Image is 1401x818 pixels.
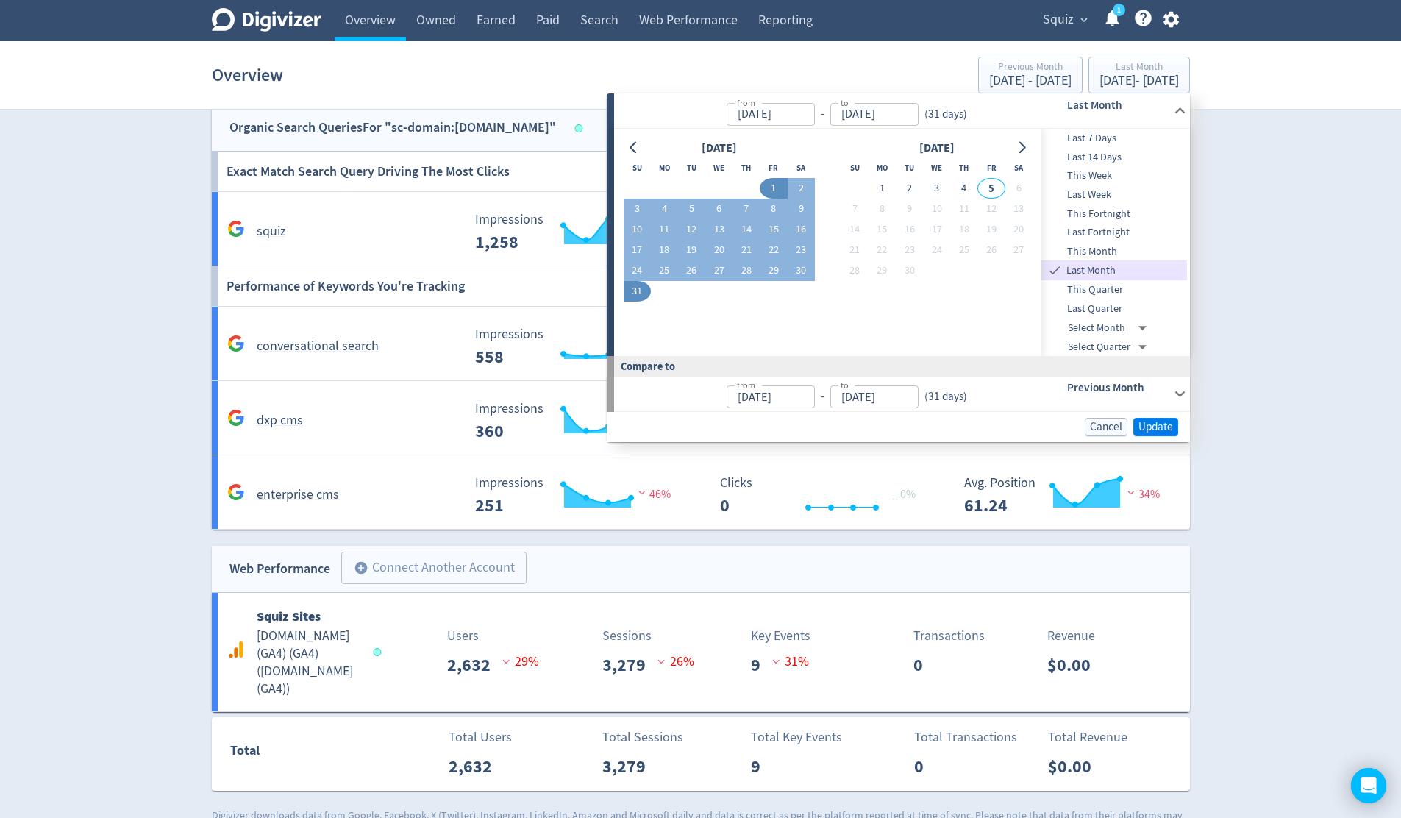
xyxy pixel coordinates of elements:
button: 17 [624,240,651,260]
p: 3,279 [602,753,657,780]
svg: Google Analytics [227,409,245,427]
button: 24 [923,240,950,260]
button: 25 [950,240,977,260]
b: Squiz Sites [257,608,321,625]
button: 30 [896,260,923,281]
svg: Google Analytics [227,483,245,501]
th: Sunday [841,157,869,178]
p: Transactions [913,626,985,646]
th: Friday [760,157,787,178]
p: 0 [914,753,935,780]
button: 26 [977,240,1005,260]
button: 30 [788,260,815,281]
svg: Impressions 251 [468,476,688,515]
div: [DATE] [915,138,959,158]
label: to [841,96,849,109]
p: Sessions [602,626,694,646]
h6: Previous Month [1067,379,1168,396]
button: 28 [841,260,869,281]
button: 13 [1005,199,1033,219]
span: 34% [1124,487,1160,502]
img: negative-performance.svg [635,487,649,498]
p: Revenue [1047,626,1102,646]
div: [DATE] - [DATE] [989,74,1072,88]
span: This Week [1041,168,1187,184]
div: Last Fortnight [1041,223,1187,242]
button: Go to next month [1011,138,1033,158]
button: 23 [896,240,923,260]
button: 1 [760,178,787,199]
button: Squiz [1038,8,1091,32]
span: Last Quarter [1041,301,1187,317]
button: 28 [732,260,760,281]
svg: Impressions 558 [468,327,688,366]
button: 27 [705,260,732,281]
th: Tuesday [896,157,923,178]
div: [DATE] [697,138,741,158]
button: Go to previous month [624,138,645,158]
button: 7 [841,199,869,219]
svg: Google Analytics [227,220,245,238]
button: 31 [624,281,651,302]
label: from [737,379,755,391]
span: Cancel [1090,422,1122,433]
span: This Quarter [1041,282,1187,298]
th: Friday [977,157,1005,178]
button: 27 [1005,240,1033,260]
button: 15 [869,219,896,240]
div: Open Intercom Messenger [1351,768,1386,803]
span: add_circle [354,561,368,575]
label: from [737,96,755,109]
div: from-to(31 days)Previous Month [614,377,1190,412]
div: This Month [1041,242,1187,261]
button: 25 [651,260,678,281]
button: 23 [788,240,815,260]
button: 17 [923,219,950,240]
button: Update [1133,418,1178,436]
button: Previous Month[DATE] - [DATE] [978,57,1083,93]
div: Total [230,740,374,768]
button: 7 [732,199,760,219]
a: conversational search Impressions 558 Impressions 558 29% Clicks 2 Clicks 2 89% Avg. Position 8.7... [212,307,1190,381]
p: Total Transactions [914,728,1017,747]
p: 31 % [772,652,809,672]
button: 4 [651,199,678,219]
h5: squiz [257,223,286,241]
button: 9 [788,199,815,219]
th: Saturday [1005,157,1033,178]
span: Data last synced: 5 Sep 2025, 6:01am (AEST) [373,648,385,656]
button: 14 [732,219,760,240]
p: 0 [913,652,935,678]
th: Thursday [950,157,977,178]
th: Monday [869,157,896,178]
svg: Google Analytics [227,335,245,352]
button: 20 [705,240,732,260]
button: 24 [624,260,651,281]
p: Key Events [751,626,810,646]
p: 2,632 [447,652,502,678]
button: 3 [624,199,651,219]
span: This Fortnight [1041,206,1187,222]
a: enterprise cms Impressions 251 Impressions 251 46% Clicks 0 Clicks 0 _ 0% Avg. Position 61.24 Avg... [212,455,1190,530]
a: Connect Another Account [330,554,527,584]
button: 15 [760,219,787,240]
a: squiz Impressions 1,258 Impressions 1,258 50% Clicks 98 Clicks 98 63% Avg. Position 2.54 Avg. Pos... [212,192,1190,266]
svg: Impressions 360 [468,402,688,441]
div: [DATE] - [DATE] [1099,74,1179,88]
div: Previous Month [989,62,1072,74]
button: 6 [705,199,732,219]
button: 4 [950,178,977,199]
button: 20 [1005,219,1033,240]
text: 1 [1116,5,1120,15]
span: Squiz [1043,8,1074,32]
button: Cancel [1085,418,1127,436]
h6: Last Month [1067,96,1168,114]
button: 21 [841,240,869,260]
a: 1 [1113,4,1125,16]
button: 14 [841,219,869,240]
div: This Quarter [1041,280,1187,299]
p: 29 % [502,652,539,672]
div: - [815,388,830,405]
svg: Avg. Position 61.24 [957,476,1177,515]
span: Last Month [1063,263,1187,279]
